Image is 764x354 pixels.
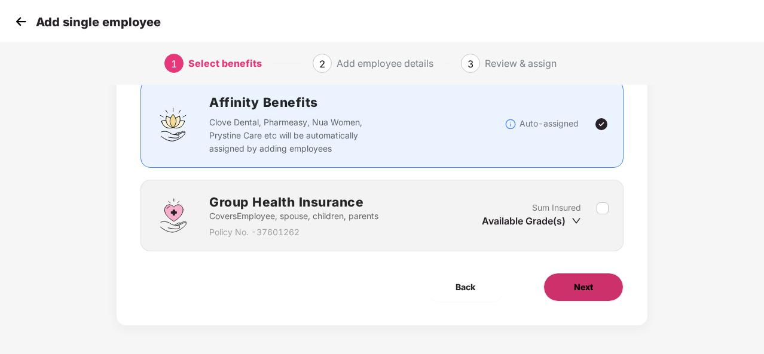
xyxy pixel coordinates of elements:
[505,118,517,130] img: svg+xml;base64,PHN2ZyBpZD0iSW5mb18tXzMyeDMyIiBkYXRhLW5hbWU9IkluZm8gLSAzMngzMiIgeG1sbnM9Imh0dHA6Ly...
[485,54,557,73] div: Review & assign
[12,13,30,30] img: svg+xml;base64,PHN2ZyB4bWxucz0iaHR0cDovL3d3dy53My5vcmcvMjAwMC9zdmciIHdpZHRoPSIzMCIgaGVpZ2h0PSIzMC...
[319,58,325,70] span: 2
[209,226,378,239] p: Policy No. - 37601262
[572,216,581,226] span: down
[337,54,433,73] div: Add employee details
[519,117,579,130] p: Auto-assigned
[209,116,386,155] p: Clove Dental, Pharmeasy, Nua Women, Prystine Care etc will be automatically assigned by adding em...
[36,15,161,29] p: Add single employee
[209,210,378,223] p: Covers Employee, spouse, children, parents
[456,281,475,294] span: Back
[467,58,473,70] span: 3
[594,117,609,131] img: svg+xml;base64,PHN2ZyBpZD0iVGljay0yNHgyNCIgeG1sbnM9Imh0dHA6Ly93d3cudzMub3JnLzIwMDAvc3ZnIiB3aWR0aD...
[155,106,191,142] img: svg+xml;base64,PHN2ZyBpZD0iQWZmaW5pdHlfQmVuZWZpdHMiIGRhdGEtbmFtZT0iQWZmaW5pdHkgQmVuZWZpdHMiIHhtbG...
[209,93,505,112] h2: Affinity Benefits
[574,281,593,294] span: Next
[171,58,177,70] span: 1
[543,273,624,301] button: Next
[532,201,581,214] p: Sum Insured
[482,214,581,227] div: Available Grade(s)
[188,54,262,73] div: Select benefits
[426,273,505,301] button: Back
[209,192,378,212] h2: Group Health Insurance
[155,198,191,233] img: svg+xml;base64,PHN2ZyBpZD0iR3JvdXBfSGVhbHRoX0luc3VyYW5jZSIgZGF0YS1uYW1lPSJHcm91cCBIZWFsdGggSW5zdX...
